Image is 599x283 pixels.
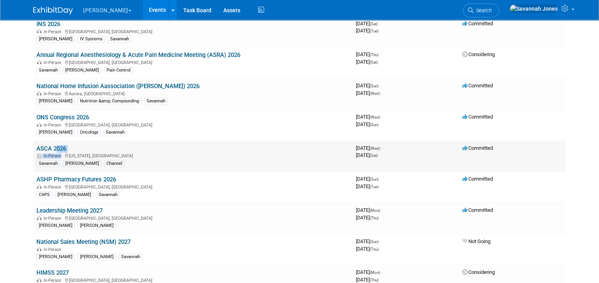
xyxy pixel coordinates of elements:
span: [DATE] [356,269,382,275]
span: [DATE] [356,114,382,120]
div: Savannah [144,98,168,105]
span: [DATE] [356,21,380,26]
span: (Wed) [370,91,380,96]
a: ASCA 2026 [36,145,66,152]
span: (Sat) [370,153,378,158]
span: [DATE] [356,277,378,283]
span: (Mon) [370,208,380,213]
div: Nutrition &amp; Compounding [78,98,141,105]
img: In-Person Event [37,278,42,282]
span: Considering [462,51,495,57]
div: Pain Control [104,67,133,74]
span: (Sat) [370,22,378,26]
div: [PERSON_NAME] [55,191,93,198]
span: In-Person [44,123,64,128]
div: Oncology [78,129,101,136]
img: In-Person Event [37,123,42,126]
span: Not Going [462,238,491,244]
div: Savannah [103,129,127,136]
div: [PERSON_NAME] [63,160,101,167]
span: [DATE] [356,215,378,221]
span: (Wed) [370,146,380,151]
span: (Mon) [370,270,380,275]
div: [GEOGRAPHIC_DATA], [GEOGRAPHIC_DATA] [36,277,350,283]
span: (Sun) [370,123,378,127]
div: Aurora, [GEOGRAPHIC_DATA] [36,90,350,96]
span: Committed [462,114,493,120]
span: (Thu) [370,216,378,220]
div: [PERSON_NAME] [36,98,75,105]
div: [PERSON_NAME] [36,36,75,43]
div: Channel [104,160,125,167]
span: - [381,145,382,151]
span: [DATE] [356,207,382,213]
a: National Home Infusion Aassociation ([PERSON_NAME]) 2026 [36,83,200,90]
span: In-Person [44,185,64,190]
div: [GEOGRAPHIC_DATA], [GEOGRAPHIC_DATA] [36,59,350,65]
span: [DATE] [356,28,378,34]
div: Savannah [108,36,131,43]
span: [DATE] [356,246,378,252]
div: Savannah [119,253,143,260]
img: In-Person Event [37,91,42,95]
span: [DATE] [356,176,381,182]
span: - [380,176,381,182]
span: In-Person [44,247,64,252]
span: [DATE] [356,59,378,65]
span: [DATE] [356,51,381,57]
div: CAPS [36,191,52,198]
span: Committed [462,176,493,182]
a: Annual Regional Anesthesiology & Acute Pain Medicine Meeting (ASRA) 2026 [36,51,240,58]
span: (Thu) [370,247,378,251]
a: Search [463,4,499,17]
img: In-Person Event [37,153,42,157]
div: [US_STATE], [GEOGRAPHIC_DATA] [36,152,350,158]
span: (Wed) [370,115,380,119]
span: [DATE] [356,145,382,151]
a: HIMSS 2027 [36,269,69,276]
span: (Thu) [370,278,378,282]
a: ONS Congress 2026 [36,114,89,121]
span: [DATE] [356,238,381,244]
a: INS 2026 [36,21,60,28]
span: (Sun) [370,177,378,181]
span: In-Person [44,29,64,34]
span: In-Person [44,153,64,158]
span: (Sun) [370,84,378,88]
div: Savannah [36,160,60,167]
img: Savannah Jones [510,4,558,13]
img: In-Person Event [37,185,42,189]
span: (Sat) [370,60,378,64]
div: [PERSON_NAME] [36,222,75,229]
span: - [381,269,382,275]
div: IV Systems [78,36,105,43]
span: In-Person [44,278,64,283]
span: Considering [462,269,495,275]
span: Committed [462,83,493,89]
span: Committed [462,21,493,26]
div: [PERSON_NAME] [36,253,75,260]
span: - [381,114,382,120]
span: Committed [462,145,493,151]
span: [DATE] [356,90,380,96]
div: [GEOGRAPHIC_DATA], [GEOGRAPHIC_DATA] [36,121,350,128]
span: - [381,207,382,213]
img: ExhibitDay [33,7,73,15]
span: (Tue) [370,29,378,33]
span: (Sun) [370,240,378,244]
div: [GEOGRAPHIC_DATA], [GEOGRAPHIC_DATA] [36,28,350,34]
img: In-Person Event [37,216,42,220]
div: [PERSON_NAME] [78,222,116,229]
span: - [380,51,381,57]
div: [GEOGRAPHIC_DATA], [GEOGRAPHIC_DATA] [36,215,350,221]
span: In-Person [44,91,64,96]
span: [DATE] [356,183,378,189]
span: [DATE] [356,121,378,127]
div: [PERSON_NAME] [36,129,75,136]
span: - [380,83,381,89]
span: [DATE] [356,152,378,158]
div: [PERSON_NAME] [63,67,101,74]
img: In-Person Event [37,60,42,64]
div: [PERSON_NAME] [78,253,116,260]
div: Savannah [36,67,60,74]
